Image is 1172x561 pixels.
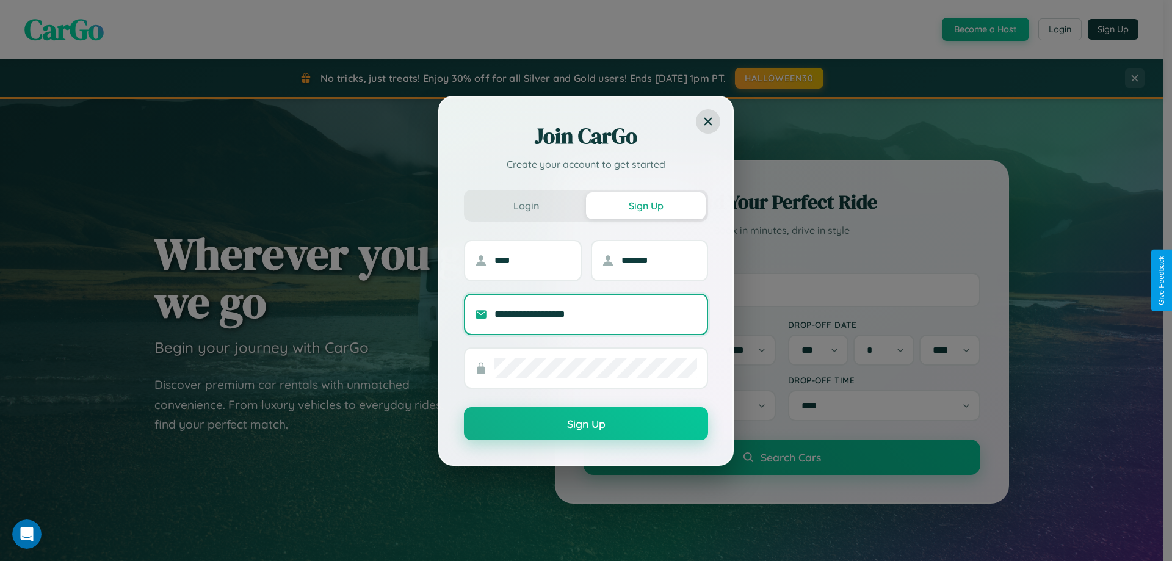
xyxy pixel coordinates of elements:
h2: Join CarGo [464,121,708,151]
p: Create your account to get started [464,157,708,172]
button: Sign Up [586,192,706,219]
button: Login [466,192,586,219]
iframe: Intercom live chat [12,519,42,549]
div: Give Feedback [1157,256,1166,305]
button: Sign Up [464,407,708,440]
